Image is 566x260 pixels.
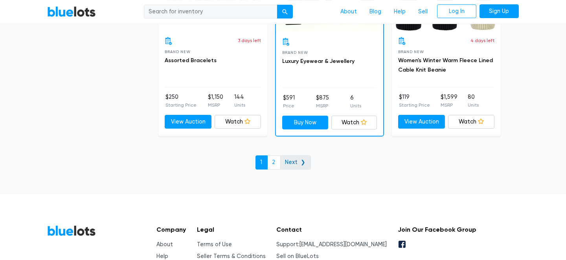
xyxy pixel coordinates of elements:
li: $591 [283,94,295,109]
p: Units [350,102,361,109]
a: Watch [215,115,261,129]
h5: Contact [276,226,387,233]
a: View Auction [398,115,445,129]
a: [EMAIL_ADDRESS][DOMAIN_NAME] [300,241,387,248]
a: 2 [267,155,281,170]
p: Starting Price [165,101,197,109]
a: 1 [255,155,268,170]
p: 3 days left [238,37,261,44]
a: Blog [363,4,388,19]
span: Brand New [282,50,308,55]
li: $1,599 [441,93,458,109]
a: Watch [331,116,377,130]
p: MSRP [208,101,223,109]
li: $119 [399,93,430,109]
a: About [334,4,363,19]
a: Buy Now [282,116,328,130]
a: Help [156,253,168,260]
h5: Company [156,226,186,233]
a: Seller Terms & Conditions [197,253,266,260]
li: $250 [165,93,197,109]
a: About [156,241,173,248]
a: Watch [448,115,495,129]
a: Terms of Use [197,241,232,248]
h5: Join Our Facebook Group [398,226,476,233]
a: Help [388,4,412,19]
li: $875 [316,94,329,109]
p: Starting Price [399,101,430,109]
p: MSRP [441,101,458,109]
a: BlueLots [47,225,96,236]
li: 144 [234,93,245,109]
p: Units [234,101,245,109]
p: Units [468,101,479,109]
input: Search for inventory [144,5,277,19]
li: 6 [350,94,361,109]
a: Sign Up [480,4,519,18]
p: MSRP [316,102,329,109]
p: Price [283,102,295,109]
span: Brand New [165,50,190,54]
a: Log In [437,4,476,18]
p: 4 days left [470,37,494,44]
a: Assorted Bracelets [165,57,217,64]
span: Brand New [398,50,424,54]
li: 80 [468,93,479,109]
a: Luxury Eyewear & Jewellery [282,58,355,65]
a: Next ❯ [280,155,311,170]
li: Support: [276,240,387,249]
a: Sell [412,4,434,19]
li: $1,150 [208,93,223,109]
h5: Legal [197,226,266,233]
a: View Auction [165,115,211,129]
a: Sell on BlueLots [276,253,319,260]
a: Women's Winter Warm Fleece Lined Cable Knit Beanie [398,57,493,73]
a: BlueLots [47,6,96,17]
